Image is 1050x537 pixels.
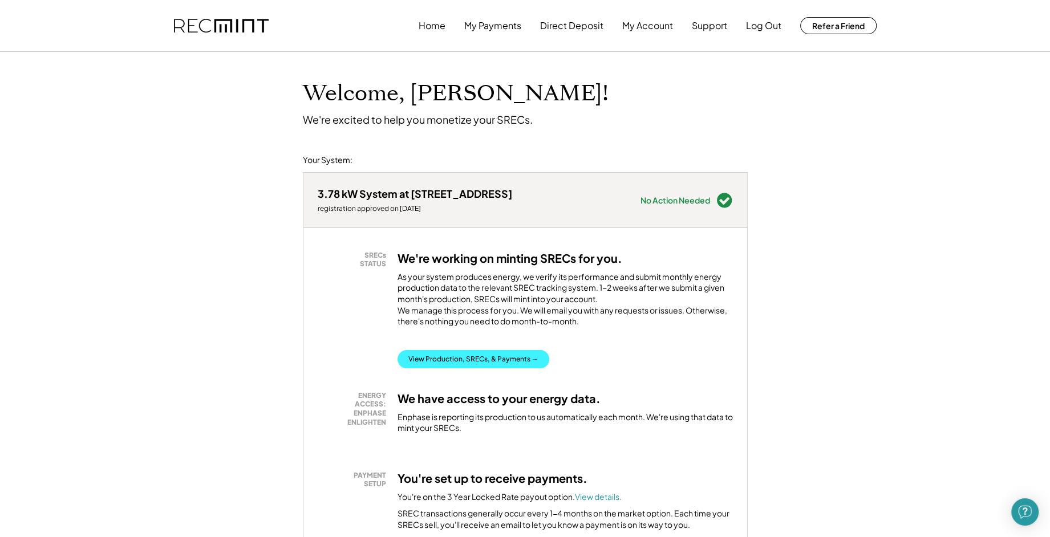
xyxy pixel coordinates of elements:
button: Refer a Friend [800,17,877,34]
h1: Welcome, [PERSON_NAME]! [303,80,609,107]
div: registration approved on [DATE] [318,204,512,213]
div: 3.78 kW System at [STREET_ADDRESS] [318,187,512,200]
div: SREC transactions generally occur every 1-4 months on the market option. Each time your SRECs sel... [398,508,733,530]
div: You're on the 3 Year Locked Rate payout option. [398,491,622,503]
div: ENERGY ACCESS: ENPHASE ENLIGHTEN [323,391,386,426]
button: My Account [622,14,673,37]
div: PAYMENT SETUP [323,471,386,489]
div: We're excited to help you monetize your SRECs. [303,113,533,126]
div: No Action Needed [640,196,710,204]
h3: We have access to your energy data. [398,391,601,406]
button: Log Out [746,14,781,37]
div: As your system produces energy, we verify its performance and submit monthly energy production da... [398,271,733,333]
button: Home [419,14,445,37]
h3: You're set up to receive payments. [398,471,587,486]
a: View details. [575,491,622,502]
div: Open Intercom Messenger [1011,498,1039,526]
button: Direct Deposit [540,14,603,37]
button: Support [692,14,727,37]
div: Enphase is reporting its production to us automatically each month. We're using that data to mint... [398,412,733,434]
button: My Payments [464,14,521,37]
h3: We're working on minting SRECs for you. [398,251,622,266]
div: SRECs STATUS [323,251,386,268]
img: recmint-logotype%403x.png [174,19,269,33]
button: View Production, SRECs, & Payments → [398,350,549,368]
div: Your System: [303,154,352,166]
